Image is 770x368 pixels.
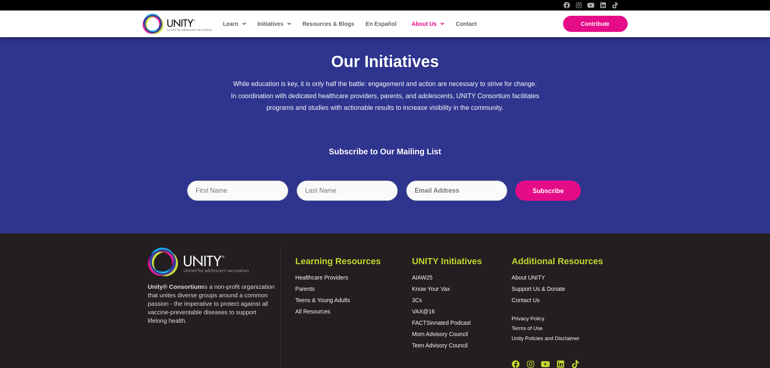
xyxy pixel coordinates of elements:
[295,286,315,292] a: Parents
[588,2,594,8] a: YouTube
[223,18,246,30] span: Learn
[295,274,348,281] a: Healthcare Providers
[612,2,618,8] a: TikTok
[456,21,477,27] span: Contact
[512,274,545,281] a: About UNITY
[295,256,381,266] span: Learning Resources
[412,286,450,292] a: Know Your Vax
[148,248,249,276] img: unity-logo
[576,2,582,8] a: Instagram
[297,181,398,201] input: Last Name
[411,18,444,30] span: About Us
[148,282,276,325] p: is a non-profit organization that unites diverse groups around a common passion - the imperative ...
[412,331,468,337] a: Mom Advisory Council
[512,325,543,331] a: Terms of Use
[143,14,212,34] img: unity-logo-dark
[295,297,350,303] a: Teens & Young Adults
[412,297,422,303] a: 3Cs
[362,15,400,33] a: En Español
[407,15,447,33] a: About Us
[406,181,507,201] input: Email Address
[295,308,330,315] a: All Resources
[512,335,580,341] a: Unity Policies and Disclaimer
[563,16,628,32] a: Contribute
[257,18,291,30] span: Initiatives
[148,283,203,290] strong: Unity® Consortium
[329,147,441,156] span: Subscribe to Our Mailing List
[512,256,603,266] span: Additional Resources
[581,21,610,27] span: Contribute
[331,53,439,70] span: Our Initiatives
[366,21,397,27] span: En Español
[230,78,540,114] p: While education is key, it is only half the battle: engagement and action are necessary to strive...
[600,2,606,8] a: LinkedIn
[302,21,354,27] span: Resources & Blogs
[412,256,482,266] span: UNITY Initiatives
[187,181,288,201] input: First Name
[412,342,468,349] a: Teen Advisory Council
[515,181,580,201] input: Subscribe
[512,286,565,292] a: Support Us & Donate
[563,2,570,8] a: Facebook
[298,15,357,33] a: Resources & Blogs
[412,274,432,281] a: AIAW25
[512,297,540,303] a: Contact Us
[512,315,544,322] a: Privacy Policy
[451,15,480,33] a: Contact
[412,308,435,315] a: VAX@16
[412,320,471,326] a: FACTSinnated Podcast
